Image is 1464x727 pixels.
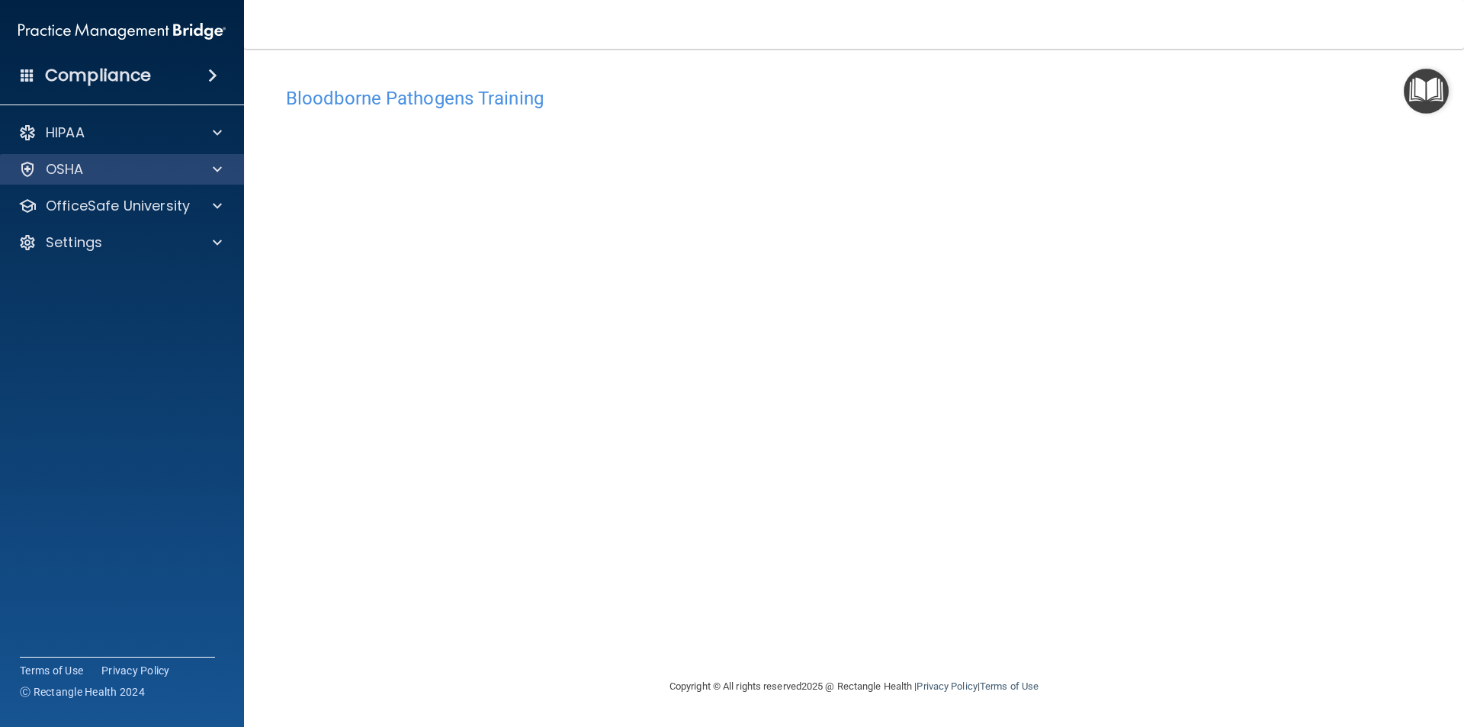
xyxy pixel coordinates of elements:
[18,160,222,179] a: OSHA
[18,197,222,215] a: OfficeSafe University
[286,88,1422,108] h4: Bloodborne Pathogens Training
[980,680,1039,692] a: Terms of Use
[18,124,222,142] a: HIPAA
[576,662,1132,711] div: Copyright © All rights reserved 2025 @ Rectangle Health | |
[45,65,151,86] h4: Compliance
[46,197,190,215] p: OfficeSafe University
[46,233,102,252] p: Settings
[286,117,1422,586] iframe: bbp
[20,684,145,700] span: Ⓒ Rectangle Health 2024
[917,680,977,692] a: Privacy Policy
[46,124,85,142] p: HIPAA
[18,16,226,47] img: PMB logo
[101,663,170,678] a: Privacy Policy
[20,663,83,678] a: Terms of Use
[18,233,222,252] a: Settings
[1200,619,1446,680] iframe: Drift Widget Chat Controller
[46,160,84,179] p: OSHA
[1404,69,1449,114] button: Open Resource Center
